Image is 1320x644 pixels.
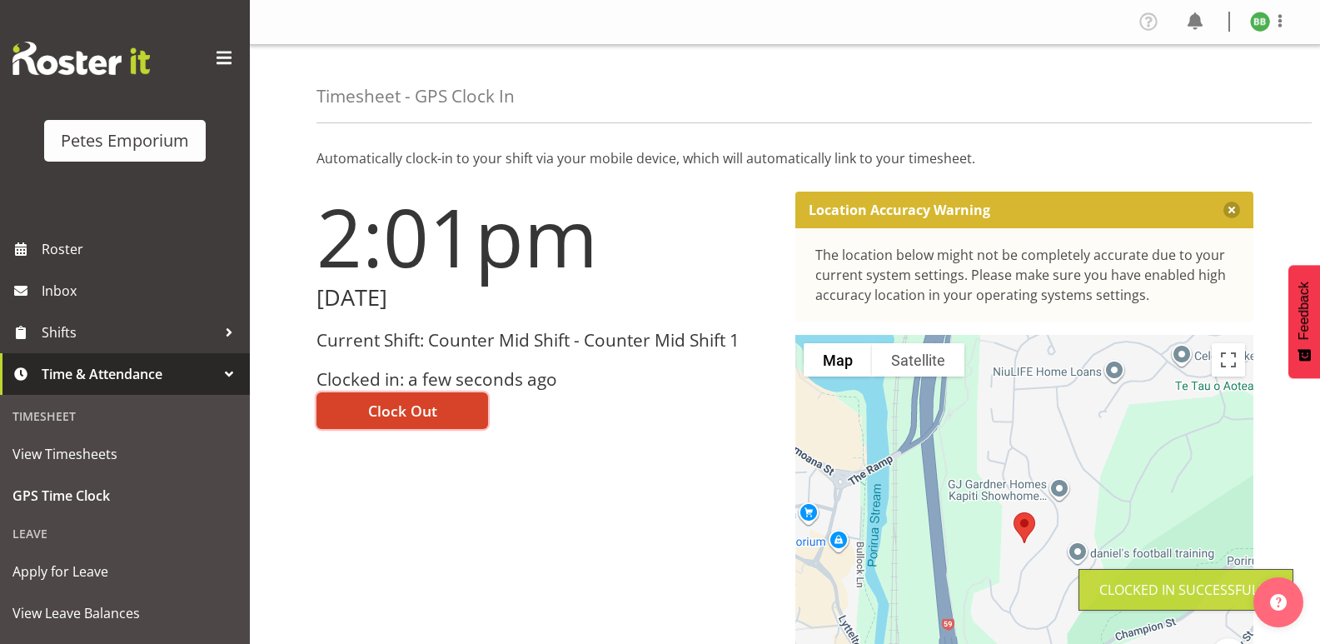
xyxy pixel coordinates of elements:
div: Petes Emporium [61,128,189,153]
span: View Timesheets [12,442,237,467]
button: Show street map [804,343,872,377]
a: View Leave Balances [4,592,246,634]
button: Show satellite imagery [872,343,964,377]
h3: Clocked in: a few seconds ago [316,370,775,389]
span: Apply for Leave [12,559,237,584]
h2: [DATE] [316,285,775,311]
p: Location Accuracy Warning [809,202,990,218]
button: Feedback - Show survey [1288,265,1320,378]
span: Feedback [1297,282,1312,340]
span: Clock Out [368,400,437,422]
a: GPS Time Clock [4,475,246,517]
a: View Timesheets [4,433,246,475]
a: Apply for Leave [4,551,246,592]
div: Timesheet [4,399,246,433]
h1: 2:01pm [316,192,775,282]
span: Inbox [42,278,242,303]
div: Clocked in Successfully [1099,580,1273,600]
h4: Timesheet - GPS Clock In [316,87,515,106]
div: Leave [4,517,246,551]
img: Rosterit website logo [12,42,150,75]
img: beena-bist9974.jpg [1250,12,1270,32]
button: Toggle fullscreen view [1212,343,1245,377]
span: GPS Time Clock [12,483,237,508]
div: The location below might not be completely accurate due to your current system settings. Please m... [815,245,1234,305]
button: Clock Out [316,392,488,429]
span: Time & Attendance [42,362,217,387]
p: Automatically clock-in to your shift via your mobile device, which will automatically link to you... [316,148,1253,168]
span: Roster [42,237,242,262]
span: Shifts [42,320,217,345]
img: help-xxl-2.png [1270,594,1287,611]
button: Close message [1223,202,1240,218]
span: View Leave Balances [12,601,237,626]
h3: Current Shift: Counter Mid Shift - Counter Mid Shift 1 [316,331,775,350]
